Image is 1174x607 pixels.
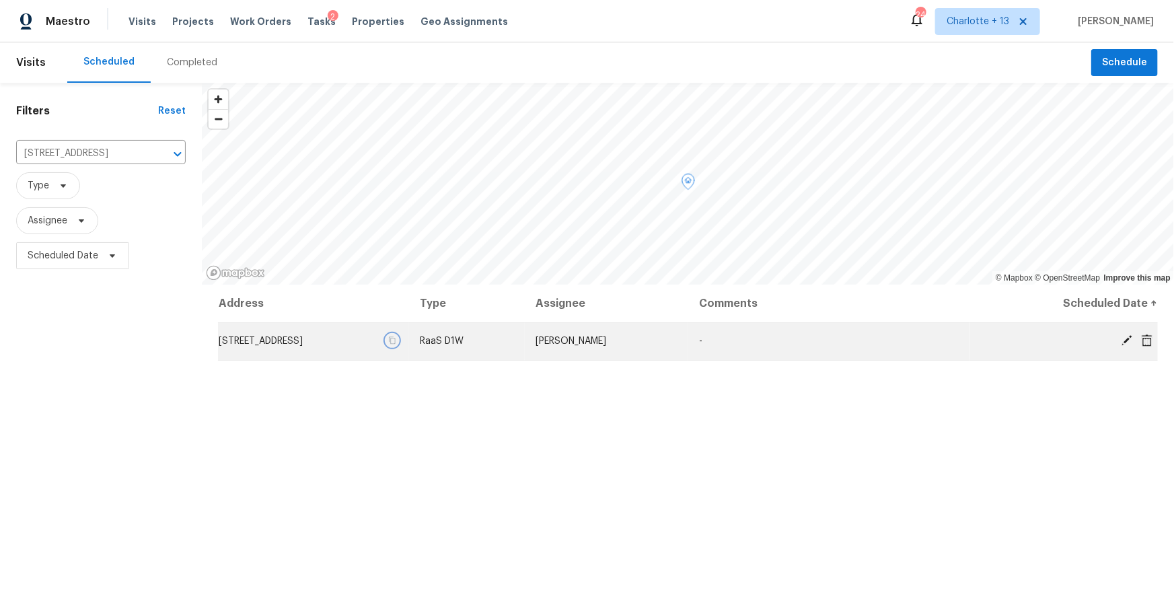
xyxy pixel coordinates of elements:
span: Geo Assignments [420,15,508,28]
span: Visits [129,15,156,28]
span: Schedule [1102,55,1147,71]
span: Charlotte + 13 [947,15,1009,28]
th: Scheduled Date ↑ [970,285,1158,322]
th: Address [218,285,409,322]
a: Improve this map [1104,273,1171,283]
span: - [699,336,702,346]
input: Search for an address... [16,143,148,164]
a: Mapbox homepage [206,265,265,281]
button: Copy Address [386,334,398,347]
th: Assignee [525,285,688,322]
div: Reset [158,104,186,118]
span: [PERSON_NAME] [1072,15,1154,28]
span: Scheduled Date [28,249,98,262]
span: Type [28,179,49,192]
div: Completed [167,56,217,69]
span: Zoom out [209,110,228,129]
span: Maestro [46,15,90,28]
span: Work Orders [230,15,291,28]
button: Zoom out [209,109,228,129]
a: Mapbox [996,273,1033,283]
span: Edit [1117,334,1137,347]
div: 244 [916,8,925,22]
span: RaaS D1W [420,336,464,346]
span: [PERSON_NAME] [536,336,606,346]
h1: Filters [16,104,158,118]
div: Scheduled [83,55,135,69]
canvas: Map [202,83,1174,285]
button: Open [168,145,187,164]
div: 2 [328,10,338,24]
span: [STREET_ADDRESS] [219,336,303,346]
div: Map marker [682,174,695,194]
span: Cancel [1137,334,1157,347]
button: Zoom in [209,90,228,109]
span: Projects [172,15,214,28]
span: Visits [16,48,46,77]
span: Tasks [307,17,336,26]
th: Comments [688,285,970,322]
button: Schedule [1091,49,1158,77]
span: Properties [352,15,404,28]
th: Type [409,285,525,322]
span: Assignee [28,214,67,227]
a: OpenStreetMap [1035,273,1100,283]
